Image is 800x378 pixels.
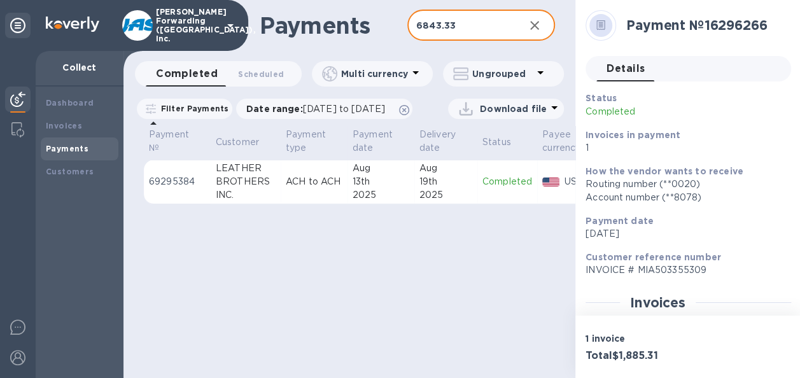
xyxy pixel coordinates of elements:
[586,227,781,241] p: [DATE]
[419,162,472,175] div: Aug
[46,98,94,108] b: Dashboard
[586,191,781,204] div: Account number (**8078)
[149,128,206,155] span: Payment №
[156,8,220,43] p: [PERSON_NAME] Forwarding ([GEOGRAPHIC_DATA]), Inc.
[341,67,408,80] p: Multi currency
[216,188,276,202] div: INC.
[419,128,456,155] p: Delivery date
[238,67,284,81] span: Scheduled
[149,128,189,155] p: Payment №
[353,175,409,188] div: 13th
[419,188,472,202] div: 2025
[472,67,533,80] p: Ungrouped
[586,105,716,118] p: Completed
[586,130,680,140] b: Invoices in payment
[303,104,385,114] span: [DATE] to [DATE]
[5,13,31,38] div: Unpin categories
[236,99,412,119] div: Date range:[DATE] to [DATE]
[286,128,342,155] span: Payment type
[586,216,654,226] b: Payment date
[565,175,597,188] p: USD
[353,188,409,202] div: 2025
[607,60,645,78] span: Details
[586,252,721,262] b: Customer reference number
[542,128,597,155] span: Payee currency
[353,128,393,155] p: Payment date
[260,12,407,39] h1: Payments
[586,166,743,176] b: How the vendor wants to receive
[482,136,528,149] span: Status
[216,136,276,149] span: Customer
[482,136,511,149] p: Status
[46,167,94,176] b: Customers
[542,128,580,155] p: Payee currency
[216,136,259,149] p: Customer
[480,102,547,115] p: Download file
[586,93,617,103] b: Status
[216,175,276,188] div: BROTHERS
[286,175,342,188] p: ACH to ACH
[586,263,781,277] p: INVOICE # MIA503355309
[586,141,781,155] p: 1
[630,295,685,311] h2: Invoices
[419,128,472,155] span: Delivery date
[353,162,409,175] div: Aug
[419,175,472,188] div: 19th
[216,162,276,175] div: LEATHER
[286,128,326,155] p: Payment type
[149,175,206,188] p: 69295384
[46,121,82,130] b: Invoices
[156,103,228,114] p: Filter Payments
[626,17,781,33] h2: Payment № 16296266
[46,61,113,74] p: Collect
[586,332,683,345] p: 1 invoice
[482,175,532,188] p: Completed
[586,178,781,191] div: Routing number (**0020)
[246,102,391,115] p: Date range :
[46,144,88,153] b: Payments
[586,350,683,362] h3: Total $1,885.31
[156,65,218,83] span: Completed
[353,128,409,155] span: Payment date
[542,178,559,186] img: USD
[46,17,99,32] img: Logo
